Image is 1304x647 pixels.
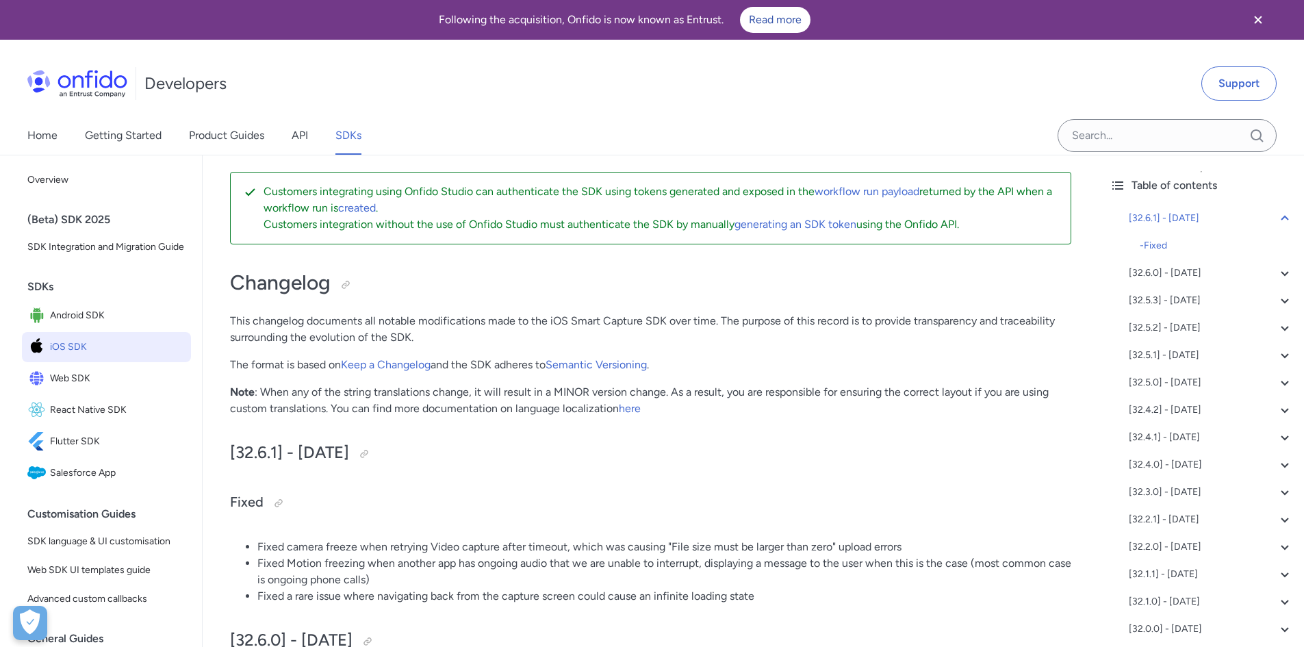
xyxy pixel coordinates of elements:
[50,338,186,357] span: iOS SDK
[85,116,162,155] a: Getting Started
[189,116,264,155] a: Product Guides
[1140,238,1293,254] a: -Fixed
[27,239,186,255] span: SDK Integration and Migration Guide
[27,172,186,188] span: Overview
[13,606,47,640] button: Open Preferences
[22,395,191,425] a: IconReact Native SDKReact Native SDK
[22,364,191,394] a: IconWeb SDKWeb SDK
[27,464,50,483] img: IconSalesforce App
[1250,12,1266,28] svg: Close banner
[22,458,191,488] a: IconSalesforce AppSalesforce App
[22,332,191,362] a: IconiOS SDKiOS SDK
[257,539,1071,555] li: Fixed camera freeze when retrying Video capture after timeout, which was causing "File size must ...
[50,401,186,420] span: React Native SDK
[1129,457,1293,473] a: [32.4.0] - [DATE]
[144,73,227,94] h1: Developers
[27,70,127,97] img: Onfido Logo
[27,206,196,233] div: (Beta) SDK 2025
[230,385,255,398] strong: Note
[27,338,50,357] img: IconiOS SDK
[22,166,191,194] a: Overview
[50,306,186,325] span: Android SDK
[230,442,1071,465] h2: [32.6.1] - [DATE]
[1129,539,1293,555] a: [32.2.0] - [DATE]
[734,218,856,231] a: generating an SDK token
[27,273,196,301] div: SDKs
[13,606,47,640] div: Cookie Preferences
[1129,347,1293,364] a: [32.5.1] - [DATE]
[1129,621,1293,637] a: [32.0.0] - [DATE]
[22,427,191,457] a: IconFlutter SDKFlutter SDK
[740,7,810,33] a: Read more
[546,358,647,371] a: Semantic Versioning
[264,216,1060,233] p: Customers integration without the use of Onfido Studio must authenticate the SDK by manually usin...
[292,116,308,155] a: API
[27,500,196,528] div: Customisation Guides
[27,401,50,420] img: IconReact Native SDK
[1129,320,1293,336] a: [32.5.2] - [DATE]
[341,358,431,371] a: Keep a Changelog
[22,557,191,584] a: Web SDK UI templates guide
[1129,210,1293,227] a: [32.6.1] - [DATE]
[1140,238,1293,254] div: - Fixed
[1129,265,1293,281] a: [32.6.0] - [DATE]
[1233,3,1283,37] button: Close banner
[50,432,186,451] span: Flutter SDK
[22,301,191,331] a: IconAndroid SDKAndroid SDK
[1129,429,1293,446] a: [32.4.1] - [DATE]
[230,269,1071,296] h1: Changelog
[50,464,186,483] span: Salesforce App
[1129,402,1293,418] a: [32.4.2] - [DATE]
[1201,66,1277,101] a: Support
[230,313,1071,346] p: This changelog documents all notable modifications made to the iOS Smart Capture SDK over time. T...
[50,369,186,388] span: Web SDK
[257,555,1071,588] li: Fixed Motion freezing when another app has ongoing audio that we are unable to interrupt, display...
[230,492,1071,514] h3: Fixed
[22,233,191,261] a: SDK Integration and Migration Guide
[230,357,1071,373] p: The format is based on and the SDK adheres to .
[27,591,186,607] span: Advanced custom callbacks
[1129,375,1293,391] a: [32.5.0] - [DATE]
[27,432,50,451] img: IconFlutter SDK
[1129,292,1293,309] a: [32.5.3] - [DATE]
[815,185,919,198] a: workflow run payload
[27,369,50,388] img: IconWeb SDK
[27,562,186,579] span: Web SDK UI templates guide
[338,201,376,214] a: created
[1129,566,1293,583] a: [32.1.1] - [DATE]
[257,588,1071,605] li: Fixed a rare issue where navigating back from the capture screen could cause an infinite loading ...
[22,585,191,613] a: Advanced custom callbacks
[22,528,191,555] a: SDK language & UI customisation
[1058,119,1277,152] input: Onfido search input field
[1129,594,1293,610] a: [32.1.0] - [DATE]
[27,306,50,325] img: IconAndroid SDK
[335,116,361,155] a: SDKs
[1129,484,1293,500] a: [32.3.0] - [DATE]
[230,384,1071,417] p: : When any of the string translations change, it will result in a MINOR version change. As a resu...
[16,7,1233,33] div: Following the acquisition, Onfido is now known as Entrust.
[619,402,641,415] a: here
[1110,177,1293,194] div: Table of contents
[1129,511,1293,528] a: [32.2.1] - [DATE]
[27,116,57,155] a: Home
[264,183,1060,216] p: Customers integrating using Onfido Studio can authenticate the SDK using tokens generated and exp...
[27,533,186,550] span: SDK language & UI customisation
